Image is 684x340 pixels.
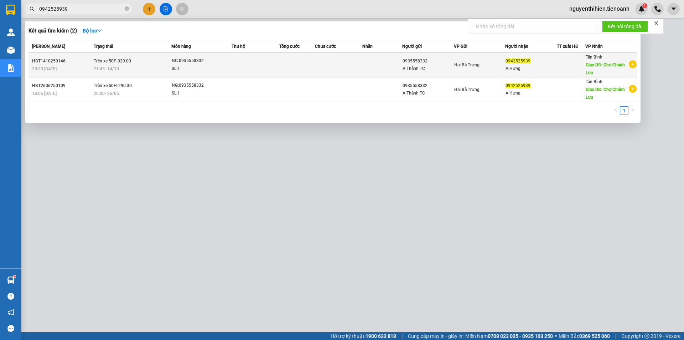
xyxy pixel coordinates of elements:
[586,87,625,100] span: Giao DĐ: Chợ Chánh Lưu
[7,64,15,72] img: solution-icon
[403,65,454,72] div: A Thành TC
[30,6,35,11] span: search
[620,107,628,115] a: 1
[403,90,454,97] div: A Thành TC
[7,276,15,284] img: warehouse-icon
[32,57,92,65] div: HBT1410250146
[506,65,556,72] div: A Hưng
[315,44,336,49] span: Chưa cước
[83,28,102,34] strong: Bộ lọc
[94,59,131,64] span: Trên xe 50F-029.00
[172,90,225,97] div: SL: 1
[39,5,123,13] input: Tìm tên, số ĐT hoặc mã đơn
[506,59,530,64] span: 0942525939
[7,29,15,36] img: warehouse-icon
[94,66,119,71] span: 21:45 - 14/10
[7,309,14,316] span: notification
[608,22,642,30] span: Kết nối tổng đài
[628,106,637,115] button: right
[402,44,422,49] span: Người gửi
[613,108,618,112] span: left
[506,90,556,97] div: A Hưng
[403,82,454,90] div: 0935558332
[6,5,15,15] img: logo-vxr
[7,325,14,332] span: message
[32,66,57,71] span: 20:20 [DATE]
[629,85,637,93] span: plus-circle
[505,44,528,49] span: Người nhận
[586,79,602,84] span: Tân Bình
[454,44,467,49] span: VP Gửi
[629,60,637,68] span: plus-circle
[654,21,659,26] span: close
[232,44,245,49] span: Thu hộ
[279,44,300,49] span: Tổng cước
[32,91,57,96] span: 18:06 [DATE]
[172,57,225,65] div: NG:0935558332
[125,6,129,12] span: close-circle
[7,293,14,300] span: question-circle
[454,62,480,67] span: Hai Bà Trưng
[611,106,620,115] button: left
[125,6,129,11] span: close-circle
[77,25,108,36] button: Bộ lọcdown
[586,55,602,60] span: Tân Bình
[557,44,579,49] span: TT xuất HĐ
[28,27,77,35] h3: Kết quả tìm kiếm ( 2 )
[628,106,637,115] li: Next Page
[94,44,113,49] span: Trạng thái
[94,83,132,88] span: Trên xe 50H-290.30
[172,65,225,73] div: SL: 1
[586,62,625,75] span: Giao DĐ: Chợ Chánh Lưu
[620,106,628,115] li: 1
[7,46,15,54] img: warehouse-icon
[14,275,16,278] sup: 1
[32,82,92,90] div: HBT2606250109
[611,106,620,115] li: Previous Page
[362,44,373,49] span: Nhãn
[506,83,530,88] span: 0942525939
[631,108,635,112] span: right
[32,44,65,49] span: [PERSON_NAME]
[585,44,603,49] span: VP Nhận
[472,21,596,32] input: Nhập số tổng đài
[94,91,119,96] span: 20:00 - 26/06
[171,44,191,49] span: Món hàng
[403,57,454,65] div: 0935558332
[97,28,102,33] span: down
[172,82,225,90] div: NG:0935558332
[602,21,648,32] button: Kết nối tổng đài
[454,87,480,92] span: Hai Bà Trưng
